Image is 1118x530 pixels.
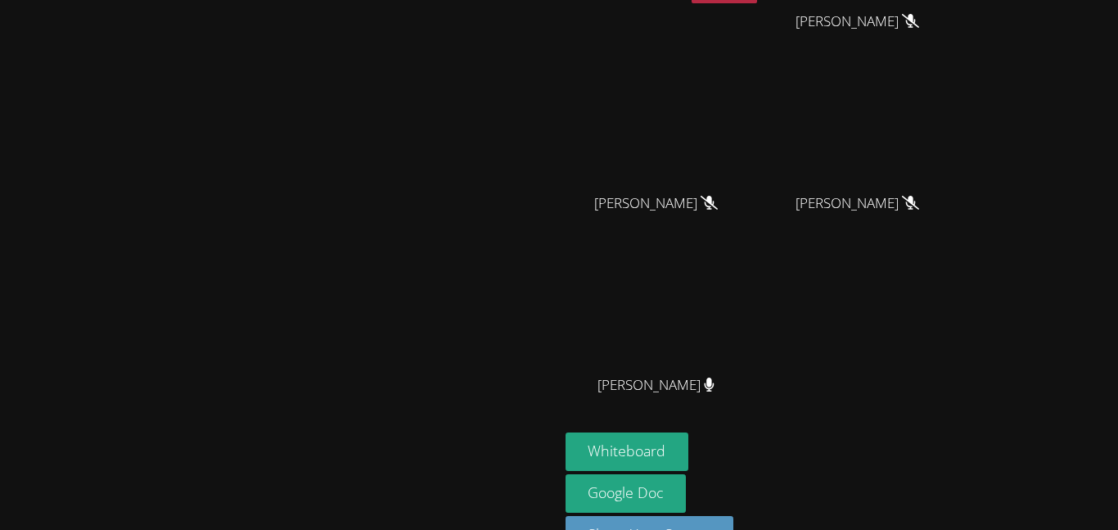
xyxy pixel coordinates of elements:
span: [PERSON_NAME] [796,10,919,34]
span: [PERSON_NAME] [594,192,718,215]
a: Google Doc [566,474,687,513]
span: [PERSON_NAME] [597,374,715,397]
span: [PERSON_NAME] [796,192,919,215]
button: Whiteboard [566,433,689,471]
